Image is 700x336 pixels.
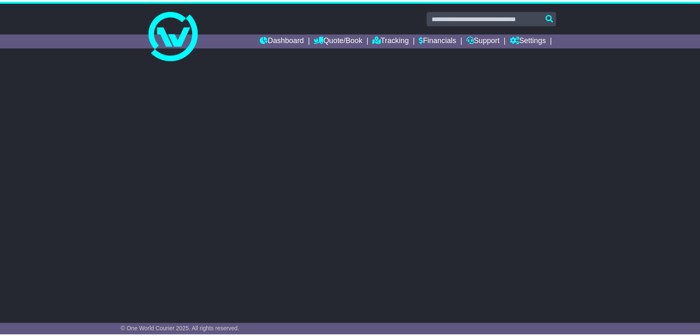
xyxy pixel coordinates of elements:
[515,33,551,47] a: Settings
[317,33,366,47] a: Quote/Book
[471,33,504,47] a: Support
[263,33,307,47] a: Dashboard
[122,326,242,333] span: © One World Courier 2025. All rights reserved.
[423,33,461,47] a: Financials
[376,33,413,47] a: Tracking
